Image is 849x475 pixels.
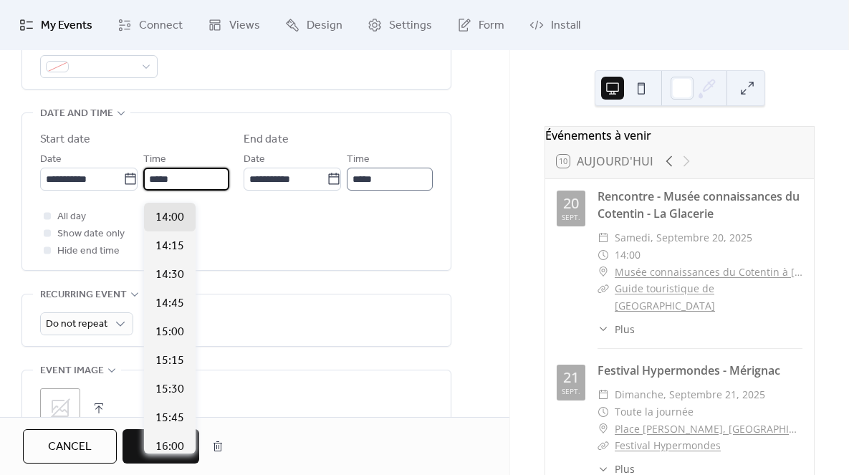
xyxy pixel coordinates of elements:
[615,421,802,438] a: Place [PERSON_NAME], [GEOGRAPHIC_DATA]
[155,410,184,427] span: 15:45
[598,322,609,337] div: ​
[197,6,271,44] a: Views
[389,17,432,34] span: Settings
[143,151,166,168] span: Time
[40,388,80,428] div: ;
[40,287,127,304] span: Recurring event
[155,238,184,255] span: 14:15
[598,264,609,281] div: ​
[598,403,609,421] div: ​
[598,437,609,454] div: ​
[446,6,515,44] a: Form
[479,17,504,34] span: Form
[563,370,579,385] div: 21
[562,388,580,395] div: sept.
[155,352,184,370] span: 15:15
[274,6,353,44] a: Design
[545,127,814,144] div: Événements à venir
[562,213,580,221] div: sept.
[598,386,609,403] div: ​
[9,6,103,44] a: My Events
[244,131,289,148] div: End date
[244,151,265,168] span: Date
[615,229,752,246] span: samedi, septembre 20, 2025
[155,438,184,456] span: 16:00
[155,267,184,284] span: 14:30
[48,438,92,456] span: Cancel
[615,386,765,403] span: dimanche, septembre 21, 2025
[615,282,715,312] a: Guide touristique de [GEOGRAPHIC_DATA]
[615,438,721,452] a: Festival Hypermondes
[155,209,184,226] span: 14:00
[598,280,609,297] div: ​
[148,438,174,456] span: Save
[155,295,184,312] span: 14:45
[229,17,260,34] span: Views
[40,131,90,148] div: Start date
[155,381,184,398] span: 15:30
[123,429,199,464] button: Save
[41,17,92,34] span: My Events
[598,229,609,246] div: ​
[598,188,800,221] a: Rencontre - Musée connaissances du Cotentin - La Glacerie
[551,17,580,34] span: Install
[598,363,780,378] a: Festival Hypermondes - Mérignac
[307,17,342,34] span: Design
[57,243,120,260] span: Hide end time
[40,151,62,168] span: Date
[598,246,609,264] div: ​
[615,246,641,264] span: 14:00
[357,6,443,44] a: Settings
[615,403,694,421] span: Toute la journée
[598,421,609,438] div: ​
[615,264,802,281] a: Musée connaissances du Cotentin à [GEOGRAPHIC_DATA]
[57,208,86,226] span: All day
[615,322,635,337] span: Plus
[40,36,155,53] div: Event color
[40,105,113,123] span: Date and time
[107,6,193,44] a: Connect
[598,322,635,337] button: ​Plus
[57,226,125,243] span: Show date only
[519,6,591,44] a: Install
[40,363,104,380] span: Event image
[23,429,117,464] button: Cancel
[347,151,370,168] span: Time
[139,17,183,34] span: Connect
[563,196,579,211] div: 20
[46,315,107,334] span: Do not repeat
[155,324,184,341] span: 15:00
